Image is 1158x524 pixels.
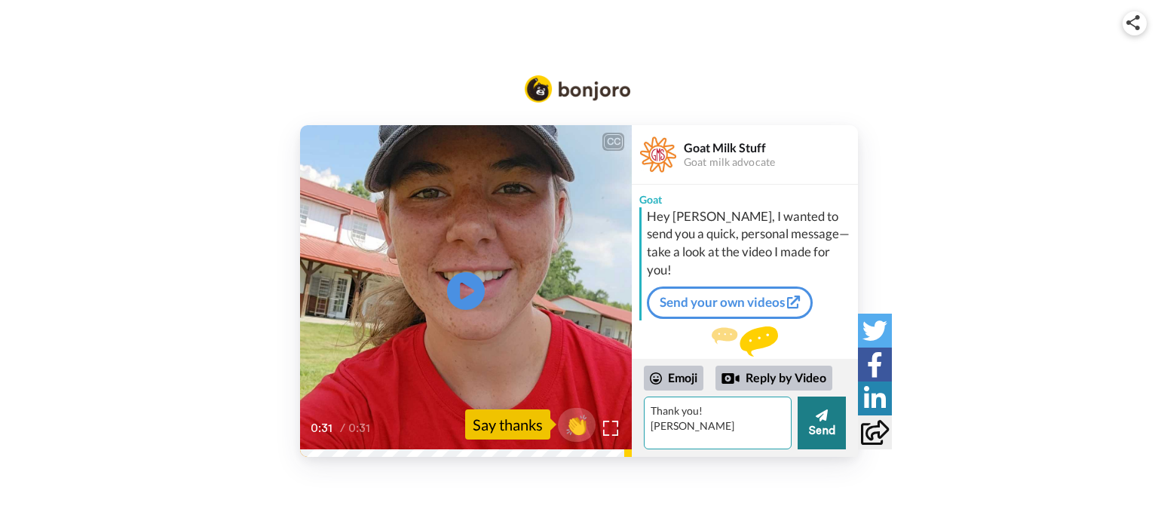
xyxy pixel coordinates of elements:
img: message.svg [712,326,778,357]
div: Say thanks [465,409,550,440]
div: Reply by Video [715,366,832,391]
img: Bonjoro Logo [525,75,630,103]
span: 0:31 [348,419,375,437]
div: Reply by Video [721,369,740,388]
div: Send Goat a reply. [632,326,858,382]
img: Full screen [603,421,618,436]
textarea: Thank you! [PERSON_NAME] [644,397,792,449]
div: Goat Milk Stuff [684,140,857,155]
div: Goat milk advocate [684,156,857,169]
button: Send [798,397,846,449]
span: / [340,419,345,437]
img: ic_share.svg [1126,15,1140,30]
div: Goat [632,185,858,207]
span: 👏 [558,412,596,437]
div: Emoji [644,366,703,390]
div: Hey [PERSON_NAME], I wanted to send you a quick, personal message—take a look at the video I made... [647,207,854,280]
div: CC [604,134,623,149]
span: 0:31 [311,419,337,437]
a: Send your own videos [647,287,813,318]
button: 👏 [558,408,596,442]
img: Profile Image [640,136,676,173]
